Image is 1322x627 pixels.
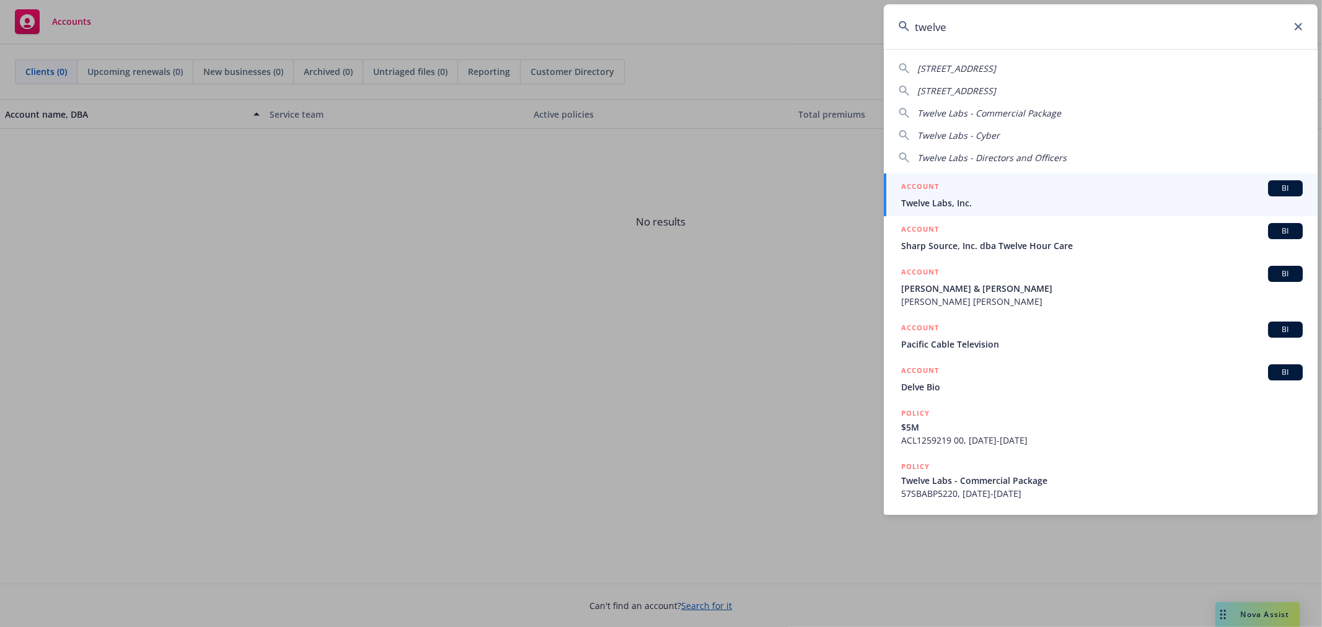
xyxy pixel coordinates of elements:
[917,85,996,97] span: [STREET_ADDRESS]
[901,266,939,281] h5: ACCOUNT
[901,487,1303,500] span: 57SBABP5220, [DATE]-[DATE]
[884,357,1318,400] a: ACCOUNTBIDelve Bio
[884,507,1318,560] a: POLICY
[901,223,939,238] h5: ACCOUNT
[917,152,1067,164] span: Twelve Labs - Directors and Officers
[901,421,1303,434] span: $5M
[901,514,930,526] h5: POLICY
[917,63,996,74] span: [STREET_ADDRESS]
[917,129,1000,141] span: Twelve Labs - Cyber
[901,282,1303,295] span: [PERSON_NAME] & [PERSON_NAME]
[1273,268,1298,279] span: BI
[901,322,939,336] h5: ACCOUNT
[901,474,1303,487] span: Twelve Labs - Commercial Package
[901,180,939,195] h5: ACCOUNT
[917,107,1061,119] span: Twelve Labs - Commercial Package
[901,295,1303,308] span: [PERSON_NAME] [PERSON_NAME]
[901,364,939,379] h5: ACCOUNT
[901,460,930,473] h5: POLICY
[901,434,1303,447] span: ACL1259219 00, [DATE]-[DATE]
[884,173,1318,216] a: ACCOUNTBITwelve Labs, Inc.
[1273,183,1298,194] span: BI
[901,239,1303,252] span: Sharp Source, Inc. dba Twelve Hour Care
[884,315,1318,357] a: ACCOUNTBIPacific Cable Television
[884,454,1318,507] a: POLICYTwelve Labs - Commercial Package57SBABP5220, [DATE]-[DATE]
[884,400,1318,454] a: POLICY$5MACL1259219 00, [DATE]-[DATE]
[901,407,930,419] h5: POLICY
[901,380,1303,393] span: Delve Bio
[884,4,1318,49] input: Search...
[1273,367,1298,378] span: BI
[1273,226,1298,237] span: BI
[884,216,1318,259] a: ACCOUNTBISharp Source, Inc. dba Twelve Hour Care
[901,196,1303,209] span: Twelve Labs, Inc.
[901,338,1303,351] span: Pacific Cable Television
[1273,324,1298,335] span: BI
[884,259,1318,315] a: ACCOUNTBI[PERSON_NAME] & [PERSON_NAME][PERSON_NAME] [PERSON_NAME]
